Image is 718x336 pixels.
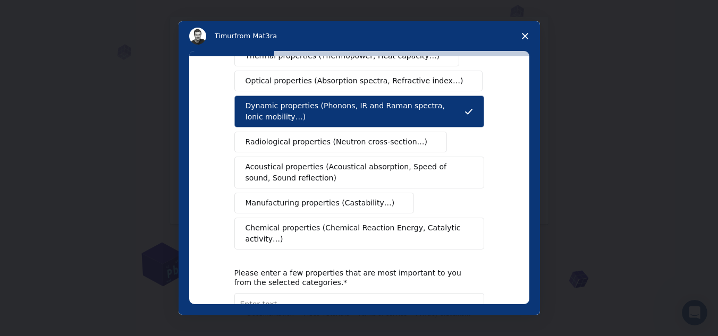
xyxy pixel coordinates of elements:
[234,193,415,213] button: Manufacturing properties (Castability…)
[234,132,447,152] button: Radiological properties (Neutron cross-section…)
[246,197,395,209] span: Manufacturing properties (Castability…)
[246,75,463,87] span: Optical properties (Absorption spectra, Refractive index…)
[246,136,428,148] span: Radiological properties (Neutron cross-section…)
[234,32,277,40] span: from Mat3ra
[246,222,466,245] span: Chemical properties (Chemical Reaction Energy, Catalytic activity…)
[234,218,484,249] button: Chemical properties (Chemical Reaction Energy, Catalytic activity…)
[234,157,484,188] button: Acoustical properties (Acoustical absorption, Speed of sound, Sound reflection)
[234,96,484,127] button: Dynamic properties (Phonons, IR and Raman spectra, Ionic mobility…)
[21,7,60,17] span: Support
[246,50,440,62] span: Thermal properties (Thermopower, Heat capacity…)
[510,21,540,51] span: Close survey
[189,28,206,45] img: Profile image for Timur
[234,268,468,287] div: Please enter a few properties that are most important to you from the selected categories.
[234,46,460,66] button: Thermal properties (Thermopower, Heat capacity…)
[215,32,234,40] span: Timur
[246,100,464,123] span: Dynamic properties (Phonons, IR and Raman spectra, Ionic mobility…)
[246,161,467,184] span: Acoustical properties (Acoustical absorption, Speed of sound, Sound reflection)
[234,71,483,91] button: Optical properties (Absorption spectra, Refractive index…)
